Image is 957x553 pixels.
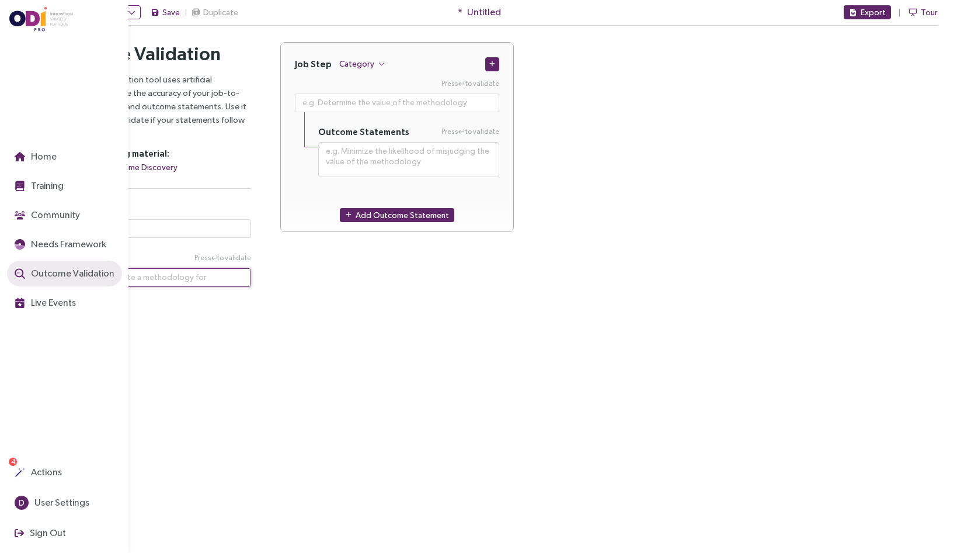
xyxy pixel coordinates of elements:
[19,496,25,510] span: D
[29,465,62,479] span: Actions
[32,495,89,510] span: User Settings
[29,266,114,281] span: Outcome Validation
[9,7,74,32] img: ODIpro
[51,72,251,140] p: The Outcome Validation tool uses artificial intelligence to gauge the accuracy of your job-to-be-...
[11,458,15,466] span: 4
[318,126,409,137] h5: Outcome Statements
[15,181,25,191] img: Training
[318,142,499,177] textarea: Press Enter to validate
[7,231,114,257] button: Needs Framework
[27,526,66,540] span: Sign Out
[29,149,57,164] span: Home
[51,268,251,287] textarea: Press Enter to validate
[29,295,76,310] span: Live Events
[150,5,180,19] button: Save
[339,57,374,70] span: Category
[7,173,71,199] button: Training
[51,42,251,65] h2: Outcome Validation
[7,290,83,316] button: Live Events
[7,520,74,546] button: Sign Out
[51,219,251,238] input: e.g. Innovators
[7,144,64,170] button: Home
[861,6,886,19] span: Export
[15,210,25,220] img: Community
[844,5,891,19] button: Export
[191,5,239,19] button: Duplicate
[9,458,17,466] sup: 4
[15,467,25,478] img: Actions
[339,57,385,71] button: Category
[909,5,938,19] button: Tour
[441,126,499,137] span: Press to validate
[7,261,122,286] button: Outcome Validation
[7,490,97,516] button: DUser Settings
[921,6,938,19] span: Tour
[15,268,25,279] img: Outcome Validation
[15,239,25,250] img: JTBD Needs Framework
[7,202,88,228] button: Community
[467,5,501,19] span: Untitled
[15,298,25,308] img: Live Events
[356,209,449,222] span: Add Outcome Statement
[51,203,251,215] h5: Job Executor
[194,253,251,264] span: Press to validate
[162,6,180,19] span: Save
[29,178,64,193] span: Training
[29,237,106,251] span: Needs Framework
[29,208,80,222] span: Community
[295,94,499,112] textarea: Press Enter to validate
[7,459,69,485] button: Actions
[295,58,332,70] h4: Job Step
[340,208,454,222] button: Add Outcome Statement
